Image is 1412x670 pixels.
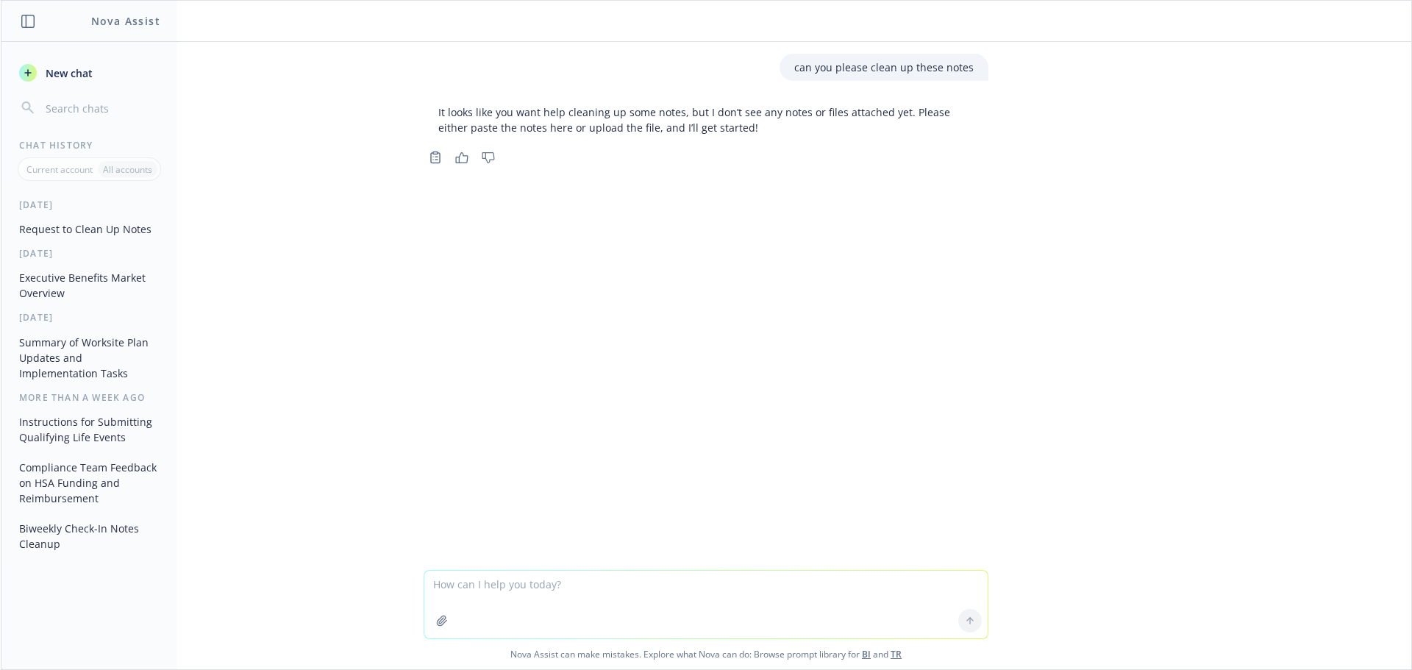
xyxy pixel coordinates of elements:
input: Search chats [43,98,160,118]
button: Executive Benefits Market Overview [13,265,165,305]
p: can you please clean up these notes [794,60,974,75]
div: More than a week ago [1,391,177,404]
button: Compliance Team Feedback on HSA Funding and Reimbursement [13,455,165,510]
p: It looks like you want help cleaning up some notes, but I don’t see any notes or files attached y... [438,104,974,135]
div: [DATE] [1,199,177,211]
p: All accounts [103,163,152,176]
button: Request to Clean Up Notes [13,217,165,241]
a: TR [891,648,902,660]
button: Biweekly Check-In Notes Cleanup [13,516,165,556]
svg: Copy to clipboard [429,151,442,164]
button: Thumbs down [477,147,500,168]
span: New chat [43,65,93,81]
button: Summary of Worksite Plan Updates and Implementation Tasks [13,330,165,385]
span: Nova Assist can make mistakes. Explore what Nova can do: Browse prompt library for and [7,639,1405,669]
h1: Nova Assist [91,13,160,29]
p: Current account [26,163,93,176]
button: New chat [13,60,165,86]
div: Chat History [1,139,177,152]
a: BI [862,648,871,660]
button: Instructions for Submitting Qualifying Life Events [13,410,165,449]
div: [DATE] [1,311,177,324]
div: [DATE] [1,247,177,260]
